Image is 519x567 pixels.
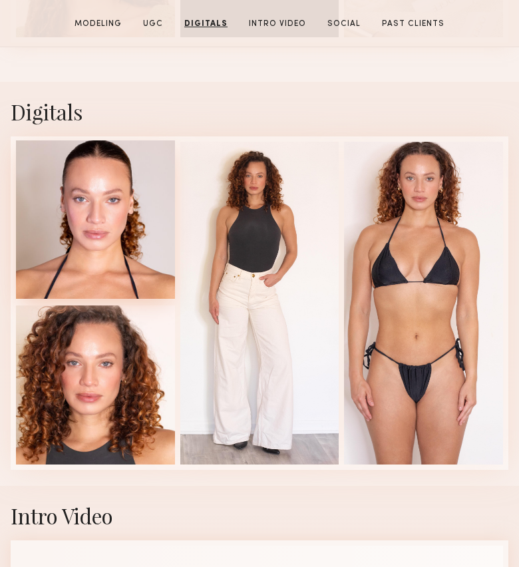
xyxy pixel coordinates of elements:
[322,18,366,30] a: Social
[11,502,508,530] div: Intro Video
[179,18,233,30] a: Digitals
[138,18,168,30] a: UGC
[244,18,311,30] a: Intro Video
[11,98,508,126] div: Digitals
[69,18,127,30] a: Modeling
[377,18,450,30] a: Past Clients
